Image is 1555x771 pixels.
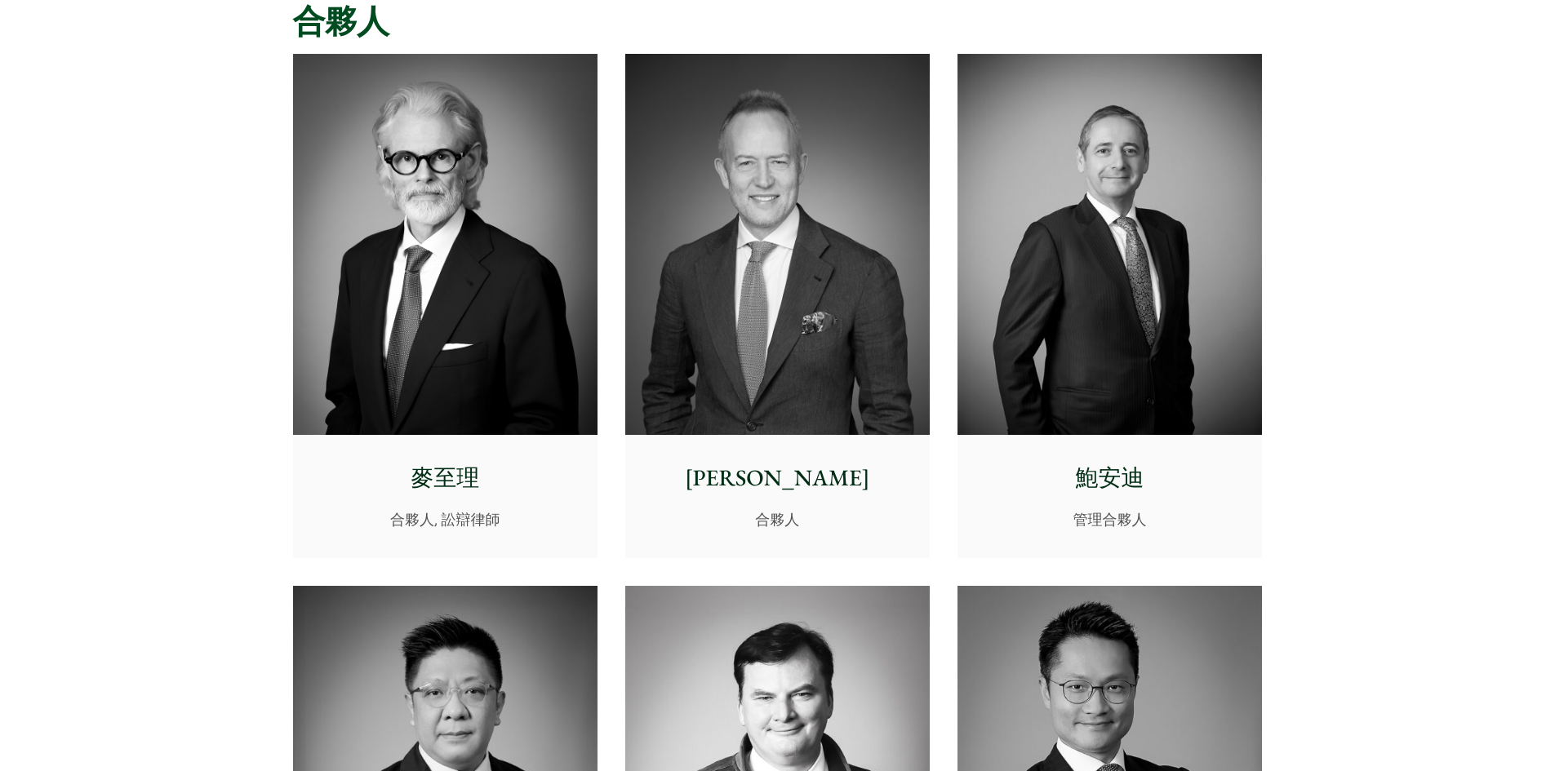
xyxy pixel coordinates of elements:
[638,508,917,530] p: 合夥人
[638,461,917,495] p: [PERSON_NAME]
[971,461,1249,495] p: 鮑安迪
[625,54,930,558] a: [PERSON_NAME] 合夥人
[957,54,1262,558] a: 鮑安迪 管理合夥人
[306,461,584,495] p: 麥至理
[971,508,1249,530] p: 管理合夥人
[293,2,1263,41] h2: 合夥人
[306,508,584,530] p: 合夥人, 訟辯律師
[293,54,598,558] a: 麥至理 合夥人, 訟辯律師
